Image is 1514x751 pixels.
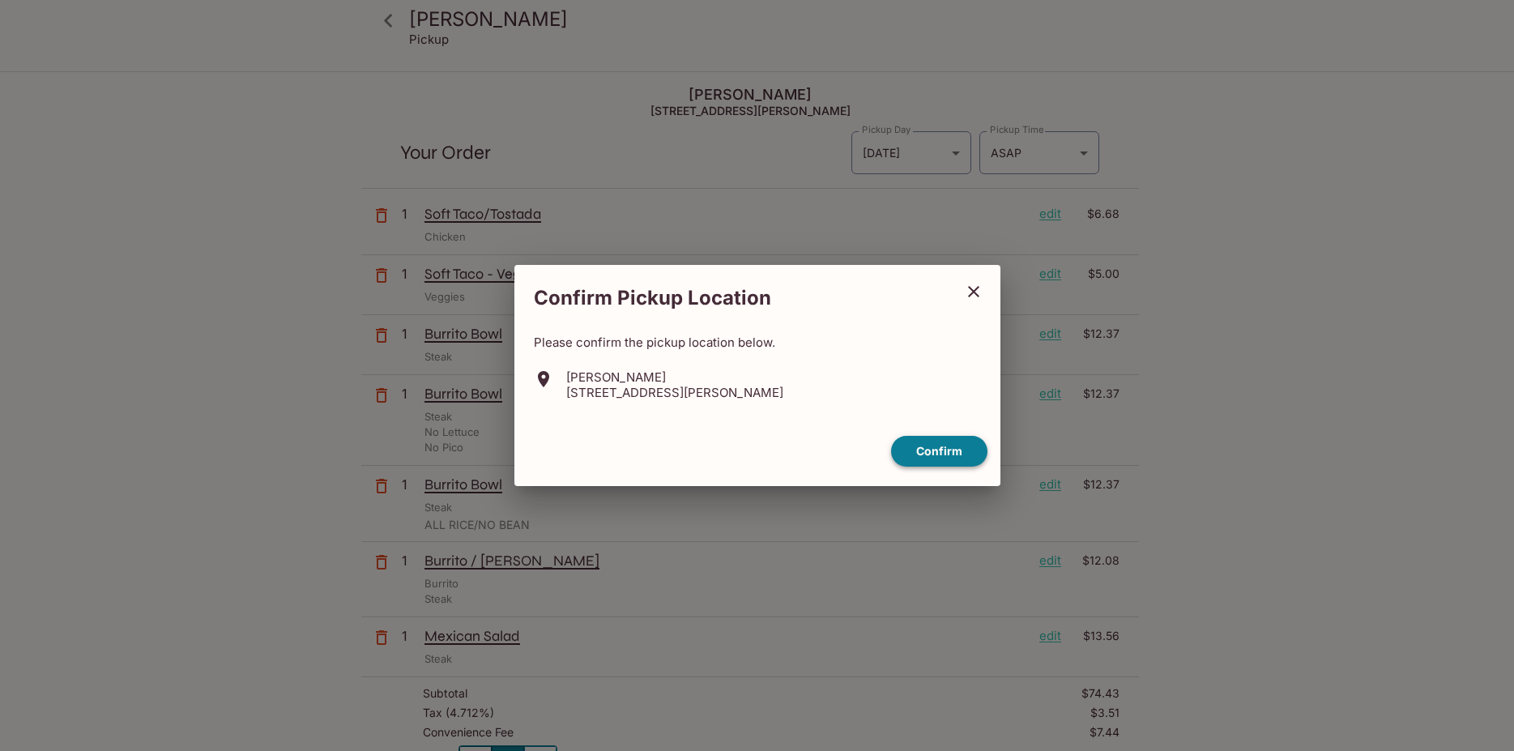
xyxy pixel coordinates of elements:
p: Please confirm the pickup location below. [534,335,981,350]
p: [PERSON_NAME] [566,369,783,385]
h2: Confirm Pickup Location [514,278,953,318]
button: confirm [891,436,987,467]
p: [STREET_ADDRESS][PERSON_NAME] [566,385,783,400]
button: close [953,271,994,312]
